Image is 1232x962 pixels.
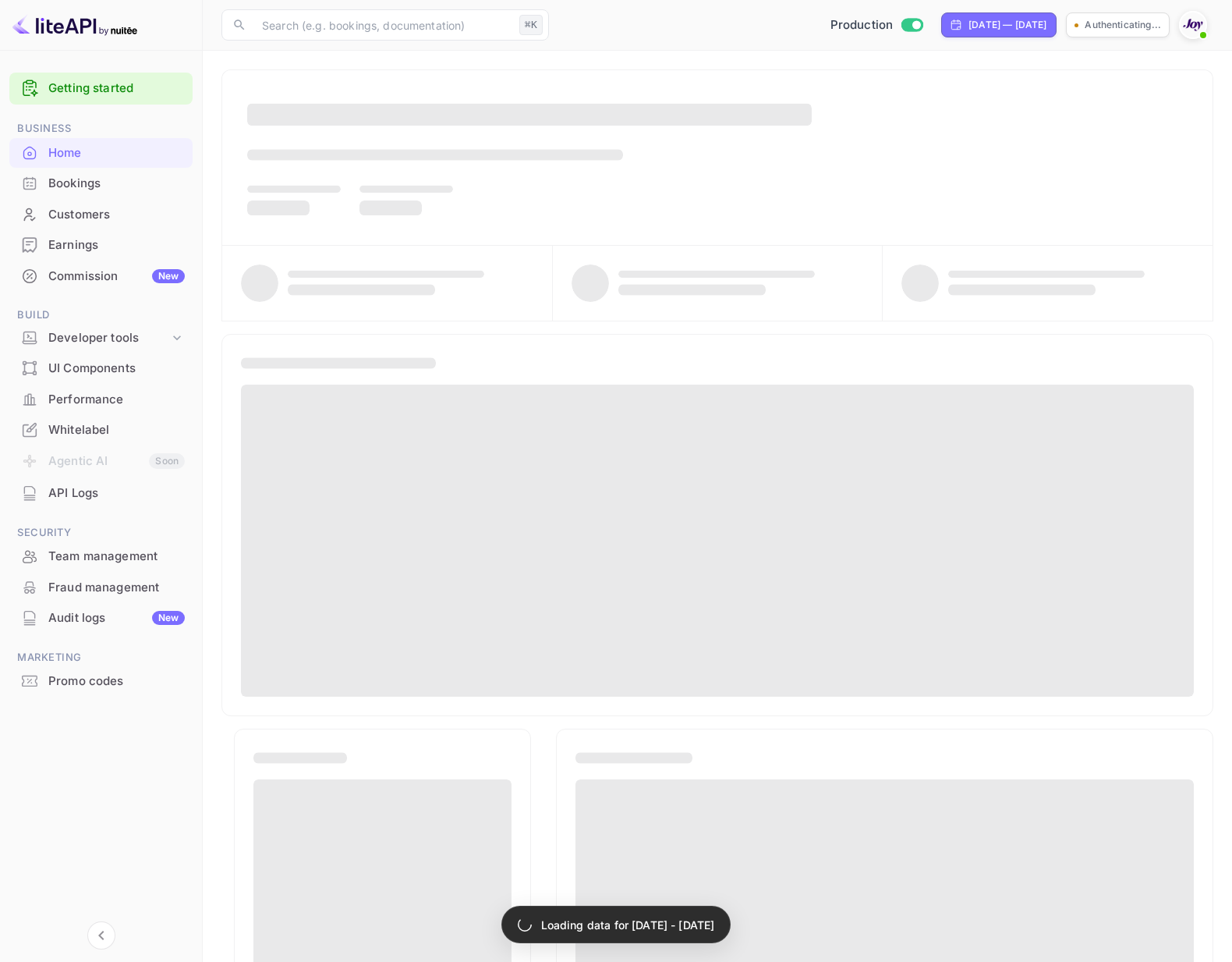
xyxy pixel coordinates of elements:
a: UI Components [9,353,193,382]
p: Authenticating... [1085,18,1161,32]
div: Home [48,144,185,162]
div: Whitelabel [48,421,185,439]
img: LiteAPI logo [12,12,137,37]
div: Fraud management [9,573,193,603]
a: Audit logsNew [9,603,193,632]
a: Promo codes [9,666,193,695]
div: Developer tools [9,325,193,352]
div: Promo codes [9,666,193,697]
div: Getting started [9,73,193,105]
img: With Joy [1181,12,1205,37]
a: Bookings [9,169,193,197]
p: Loading data for [DATE] - [DATE] [541,917,715,933]
div: API Logs [48,485,185,502]
a: Customers [9,200,193,229]
div: UI Components [9,353,193,384]
a: API Logs [9,478,193,507]
div: Team management [9,541,193,572]
span: Marketing [9,649,193,666]
div: Customers [9,200,193,230]
div: Earnings [48,236,185,254]
a: Whitelabel [9,415,193,444]
a: Performance [9,385,193,414]
div: API Logs [9,478,193,509]
div: Switch to Sandbox mode [824,16,929,34]
a: Getting started [48,80,185,98]
div: Bookings [48,175,185,193]
div: Performance [48,391,185,409]
input: Search (e.g. bookings, documentation) [253,9,513,41]
button: Collapse navigation [87,921,115,950]
span: Build [9,307,193,324]
div: Audit logsNew [9,603,193,634]
span: Production [830,16,894,34]
div: Earnings [9,230,193,261]
a: Fraud management [9,573,193,602]
a: Team management [9,541,193,570]
div: Team management [48,548,185,566]
div: ⌘K [519,15,543,35]
div: New [152,611,185,625]
div: Fraud management [48,579,185,597]
div: Home [9,138,193,169]
div: Performance [9,385,193,415]
span: Security [9,524,193,541]
a: Home [9,138,193,167]
a: Earnings [9,230,193,259]
div: Audit logs [48,609,185,627]
div: Commission [48,268,185,286]
div: Customers [48,206,185,224]
div: [DATE] — [DATE] [968,18,1046,32]
span: Business [9,120,193,137]
div: Developer tools [48,329,169,347]
a: CommissionNew [9,261,193,290]
div: CommissionNew [9,261,193,292]
div: New [152,269,185,283]
div: Whitelabel [9,415,193,446]
div: Promo codes [48,673,185,690]
div: Bookings [9,169,193,199]
div: UI Components [48,360,185,378]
